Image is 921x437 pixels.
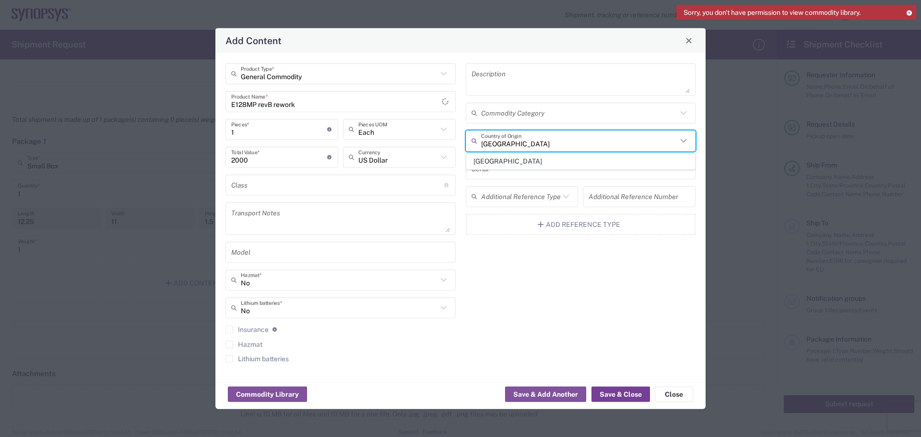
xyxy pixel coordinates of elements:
button: Close [655,387,693,402]
span: [GEOGRAPHIC_DATA] [467,154,695,169]
span: Sorry, you don't have permission to view commodity library. [684,8,861,17]
button: Save & Add Another [505,387,586,402]
label: Hazmat [225,340,262,348]
h4: Add Content [225,34,282,47]
button: Commodity Library [228,387,307,402]
button: Save & Close [591,387,650,402]
label: Lithium batteries [225,354,289,362]
label: Insurance [225,325,269,333]
button: Add Reference Type [466,213,696,235]
button: Close [682,34,696,47]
